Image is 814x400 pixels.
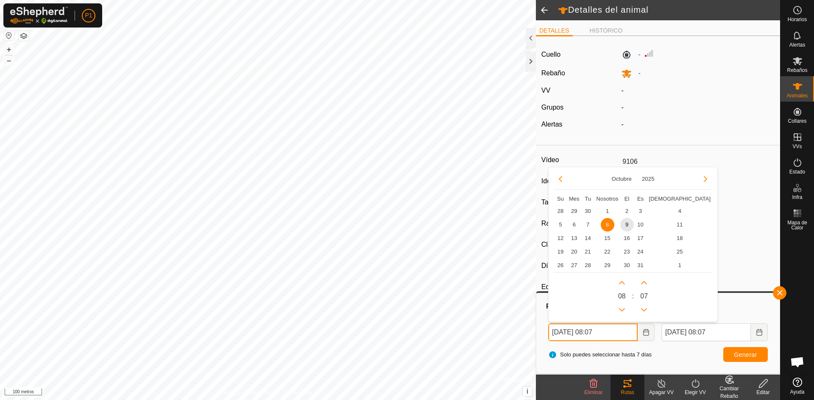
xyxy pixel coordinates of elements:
[604,248,610,255] font: 22
[622,87,624,94] font: -
[638,69,641,77] font: -
[622,292,626,300] font: 8
[789,42,805,48] font: Alertas
[606,221,609,228] font: 8
[595,232,620,245] td: 15
[597,196,619,202] font: Nosotros
[644,48,654,58] img: Intensidad de Señal
[637,262,643,268] font: 31
[788,17,807,22] font: Horarios
[637,303,651,317] p-button: Minuto anterior
[224,390,273,396] font: Política de Privacidad
[640,292,644,300] font: 0
[567,259,581,272] td: 27
[554,204,567,218] td: 28
[541,262,597,269] font: Día de Nacimiento
[647,232,712,245] td: 18
[541,220,557,227] font: Raza
[554,218,567,232] td: 5
[620,232,634,245] td: 16
[283,389,312,397] a: Contáctenos
[624,235,630,241] font: 16
[615,303,629,317] p-button: Hora anterior
[541,121,563,128] font: Alertas
[567,245,581,259] td: 20
[541,104,563,111] font: Grupos
[541,199,590,206] font: Tatuaje o Marca
[224,389,273,397] a: Política de Privacidad
[787,93,808,99] font: Animales
[558,248,563,255] font: 19
[618,292,622,300] font: 0
[557,196,564,202] font: Su
[638,51,641,58] font: -
[4,55,14,66] button: –
[719,386,739,399] font: Cambiar Rebaño
[792,143,802,149] font: VVs
[585,262,591,268] font: 28
[785,349,810,375] div: Chat abierto
[637,248,643,255] font: 24
[792,194,802,200] font: Infra
[560,351,652,358] font: Solo puedes seleccionar hasta 7 días
[569,196,580,202] font: Mes
[620,259,634,272] td: 30
[622,104,624,111] font: -
[647,204,712,218] td: 4
[19,31,29,41] button: Capas del Mapa
[7,56,11,65] font: –
[634,232,647,245] td: 17
[638,323,655,341] button: Elija fecha
[595,204,620,218] td: 1
[634,204,647,218] td: 3
[554,245,567,259] td: 19
[699,172,712,186] button: Mes próximo
[624,262,630,268] font: 30
[637,196,644,202] font: Es
[554,259,567,272] td: 26
[541,51,560,58] font: Cuello
[685,389,706,395] font: Elegir VV
[558,262,563,268] font: 26
[634,259,647,272] td: 31
[590,27,623,34] font: HISTÓRICO
[541,156,559,163] font: Vídeo
[554,172,567,186] button: Mes anterior
[637,235,643,241] font: 17
[781,374,814,398] a: Ayuda
[637,276,651,290] p-button: Próximo minuto
[649,196,711,202] font: [DEMOGRAPHIC_DATA]
[647,259,712,272] td: 1
[649,389,674,395] font: Apagar VV
[541,283,557,290] font: Edad
[527,388,528,395] font: i
[568,5,649,14] font: Detalles del animal
[581,204,595,218] td: 30
[637,221,643,228] font: 10
[581,232,595,245] td: 14
[546,303,565,310] font: Rutas
[539,27,569,34] font: DETALLES
[678,262,681,268] font: 1
[634,218,647,232] td: 10
[647,245,712,259] td: 25
[604,235,610,241] font: 15
[678,208,681,214] font: 4
[541,177,616,185] font: Identificación electrónica
[558,235,563,241] font: 12
[586,221,589,228] font: 7
[523,387,532,396] button: i
[677,235,683,241] font: 18
[595,259,620,272] td: 29
[541,87,550,94] font: VV
[558,208,563,214] font: 28
[581,245,595,259] td: 21
[624,248,630,255] font: 23
[581,259,595,272] td: 28
[644,292,648,300] font: 7
[567,218,581,232] td: 6
[620,218,634,232] td: 9
[7,45,11,54] font: +
[4,30,14,41] button: Restablecer Mapa
[734,351,757,358] font: Generar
